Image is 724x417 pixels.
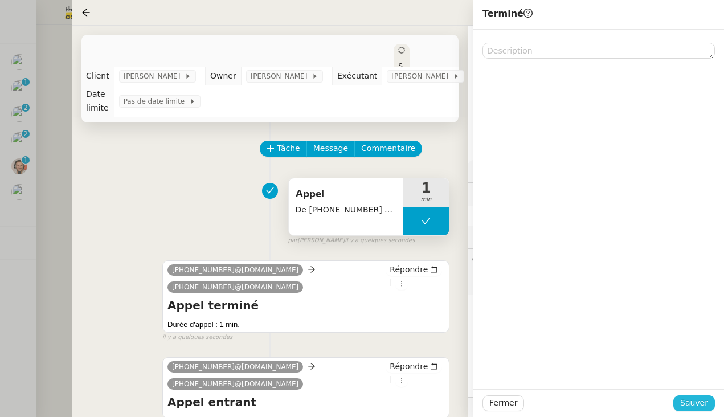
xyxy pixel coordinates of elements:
[296,186,396,203] span: Appel
[482,8,533,19] span: Terminé
[296,203,396,216] span: De [PHONE_NUMBER] à [PHONE_NUMBER]
[260,141,307,157] button: Tâche
[680,396,708,410] span: Sauver
[390,264,428,275] span: Répondre
[167,320,240,329] span: Durée d'appel : 1 min.
[81,67,114,85] td: Client
[167,297,444,313] h4: Appel terminé
[345,236,415,246] span: il y a quelques secondes
[472,232,551,242] span: ⏲️
[673,395,715,411] button: Sauver
[472,279,619,288] span: 🕵️
[306,141,355,157] button: Message
[288,236,415,246] small: [PERSON_NAME]
[390,361,428,372] span: Répondre
[172,380,298,388] span: [PHONE_NUMBER]@[DOMAIN_NAME]
[403,195,449,205] span: min
[472,404,508,413] span: 🧴
[124,96,189,107] span: Pas de date limite
[489,396,517,410] span: Fermer
[288,236,298,246] span: par
[386,360,442,373] button: Répondre
[124,71,185,82] span: [PERSON_NAME]
[472,255,545,264] span: 💬
[472,187,546,201] span: 🔐
[482,395,524,411] button: Fermer
[167,394,444,410] h4: Appel entrant
[398,62,403,110] span: Statut
[472,165,531,178] span: ⚙️
[354,141,422,157] button: Commentaire
[172,266,298,274] span: [PHONE_NUMBER]@[DOMAIN_NAME]
[277,142,300,155] span: Tâche
[468,249,724,271] div: 💬Commentaires
[205,67,241,85] td: Owner
[468,160,724,182] div: ⚙️Procédures
[468,183,724,205] div: 🔐Données client
[81,85,114,117] td: Date limite
[468,226,724,248] div: ⏲️Tâches 1:00
[468,272,724,295] div: 🕵️Autres demandes en cours 14
[251,71,312,82] span: [PERSON_NAME]
[361,142,415,155] span: Commentaire
[386,263,442,276] button: Répondre
[333,67,382,85] td: Exécutant
[313,142,348,155] span: Message
[172,363,298,371] span: [PHONE_NUMBER]@[DOMAIN_NAME]
[403,181,449,195] span: 1
[391,71,452,82] span: [PERSON_NAME]
[162,333,232,342] span: il y a quelques secondes
[172,283,298,291] span: [PHONE_NUMBER]@[DOMAIN_NAME]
